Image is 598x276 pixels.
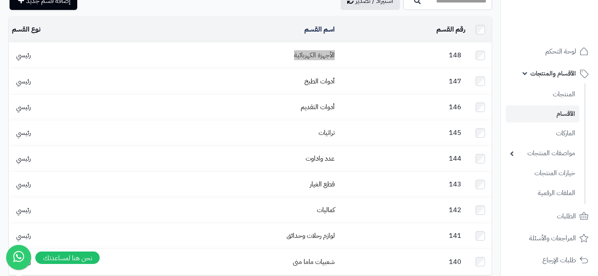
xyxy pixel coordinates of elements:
a: تراثيات [319,128,335,138]
a: أدوات الطبخ [304,76,335,86]
span: رئيسي [12,205,35,215]
a: الملفات الرقمية [506,184,579,202]
span: 143 [445,179,466,189]
span: 144 [445,154,466,164]
span: الأقسام والمنتجات [530,68,576,79]
a: اسم القسم [304,24,335,34]
span: الطلبات [557,210,576,222]
span: 148 [445,50,466,60]
span: رئيسي [12,102,35,112]
a: طلبات الإرجاع [506,250,593,270]
span: طلبات الإرجاع [542,254,576,266]
a: المنتجات [506,85,579,103]
span: رئيسي [12,76,35,86]
span: رئيسي [12,50,35,60]
a: قطع الغيار [310,179,335,189]
span: 147 [445,76,466,86]
span: رئيسي [12,154,35,164]
a: عدد واداوت [306,154,335,164]
span: رئيسي [12,231,35,241]
a: الطلبات [506,206,593,226]
a: المراجعات والأسئلة [506,228,593,248]
span: 142 [445,205,466,215]
a: لوحة التحكم [506,42,593,61]
a: الأقسام [506,105,579,122]
span: رئيسي [12,128,35,138]
a: شعبيات ماما منى [293,257,335,267]
span: رئيسي [12,179,35,189]
a: خيارات المنتجات [506,164,579,182]
span: لوحة التحكم [545,46,576,57]
td: نوع القسم [9,17,138,42]
span: 146 [445,102,466,112]
a: الماركات [506,125,579,142]
a: لوازم رحلات وحدائق [287,231,335,241]
img: logo-2.png [542,22,590,40]
span: 140 [445,257,466,267]
span: 141 [445,231,466,241]
div: رقم القسم [341,25,465,34]
a: الأجهزة الكهربائية [294,50,335,60]
a: أدوات التقديم [301,102,335,112]
a: مواصفات المنتجات [506,144,579,162]
span: 145 [445,128,466,138]
span: المراجعات والأسئلة [529,232,576,244]
a: كماليات [317,205,335,215]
